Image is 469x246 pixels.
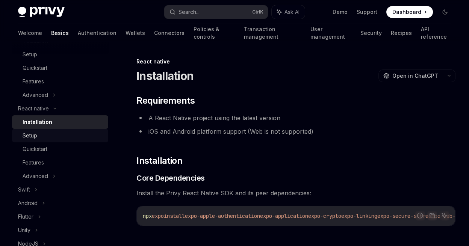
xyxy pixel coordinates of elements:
img: dark logo [18,7,65,17]
button: Report incorrect code [415,211,425,220]
li: A React Native project using the latest version [136,113,455,123]
span: install [164,213,185,219]
div: Setup [23,131,37,140]
span: Install the Privy React Native SDK and its peer dependencies: [136,188,455,198]
a: Features [12,75,108,88]
span: expo-secure-store [377,213,428,219]
button: Ask AI [439,211,449,220]
div: Quickstart [23,145,47,154]
div: Features [23,77,44,86]
a: Connectors [154,24,185,42]
a: Quickstart [12,142,108,156]
span: Dashboard [392,8,421,16]
span: Core Dependencies [136,173,205,183]
div: Unity [18,226,30,235]
span: expo [152,213,164,219]
div: Setup [23,50,37,59]
a: Features [12,156,108,169]
a: Recipes [390,24,412,42]
div: Android [18,199,38,208]
span: expo-apple-authentication [185,213,260,219]
div: Swift [18,185,30,194]
div: Advanced [23,172,48,181]
a: User management [310,24,351,42]
button: Ask AI [272,5,305,19]
li: iOS and Android platform support (Web is not supported) [136,126,455,137]
div: Search... [179,8,200,17]
a: Wallets [126,24,145,42]
button: Copy the contents from the code block [427,211,437,220]
a: Installation [12,115,108,129]
span: Ask AI [284,8,300,16]
h1: Installation [136,69,194,83]
a: Setup [12,129,108,142]
a: Authentication [78,24,116,42]
a: Setup [12,48,108,61]
span: Installation [136,155,182,167]
button: Open in ChatGPT [378,69,443,82]
span: expo-linking [341,213,377,219]
a: Basics [51,24,69,42]
span: Open in ChatGPT [392,72,438,80]
button: Toggle dark mode [439,6,451,18]
a: Transaction management [244,24,301,42]
a: Policies & controls [194,24,235,42]
span: expo-crypto [308,213,341,219]
div: Flutter [18,212,33,221]
div: Advanced [23,91,48,100]
div: React native [18,104,49,113]
div: React native [136,58,455,65]
div: Quickstart [23,63,47,72]
a: Welcome [18,24,42,42]
a: Support [357,8,377,16]
span: expo-application [260,213,308,219]
a: Security [360,24,381,42]
span: npx [143,213,152,219]
span: Ctrl K [252,9,263,15]
a: Demo [333,8,348,16]
div: Installation [23,118,52,127]
div: Features [23,158,44,167]
a: API reference [421,24,451,42]
a: Dashboard [386,6,433,18]
button: Search...CtrlK [164,5,268,19]
span: Requirements [136,95,195,107]
a: Quickstart [12,61,108,75]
